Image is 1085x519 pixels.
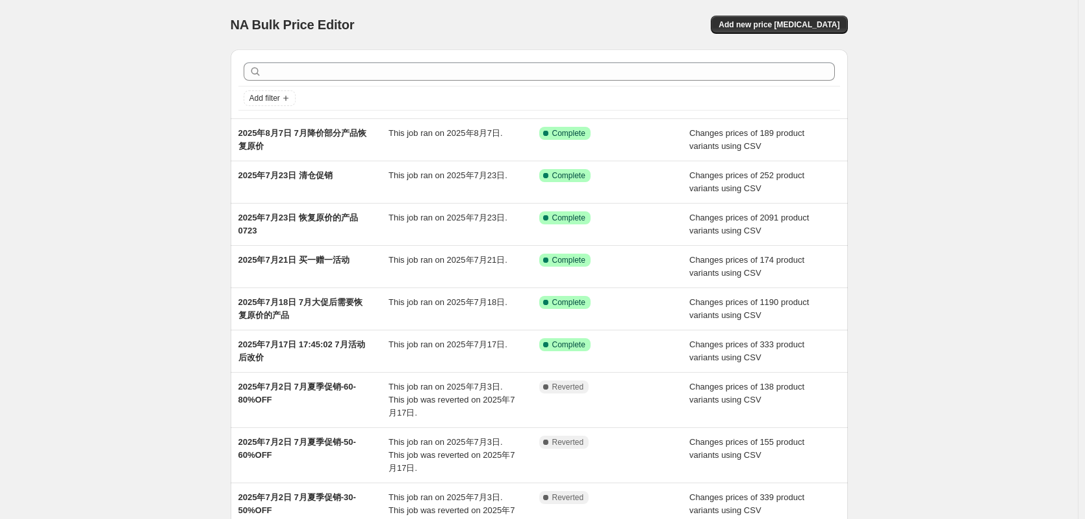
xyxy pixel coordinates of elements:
[389,382,515,418] span: This job ran on 2025年7月3日. This job was reverted on 2025年7月17日.
[389,255,507,265] span: This job ran on 2025年7月21日.
[689,255,804,278] span: Changes prices of 174 product variants using CSV
[552,297,585,308] span: Complete
[389,437,515,473] span: This job ran on 2025年7月3日. This job was reverted on 2025年7月17日.
[389,128,503,138] span: This job ran on 2025年8月7日.
[389,213,507,222] span: This job ran on 2025年7月23日.
[238,382,356,405] span: 2025年7月2日 7月夏季促销-60-80%OFF
[552,492,584,503] span: Reverted
[238,339,365,362] span: 2025年7月17日 17:45:02 7月活动后改价
[552,128,585,139] span: Complete
[552,255,585,265] span: Complete
[244,90,296,106] button: Add filter
[238,297,363,320] span: 2025年7月18日 7月大促后需要恢复原价的产品
[389,339,507,349] span: This job ran on 2025年7月17日.
[389,297,507,307] span: This job ran on 2025年7月18日.
[238,437,356,460] span: 2025年7月2日 7月夏季促销-50-60%OFF
[238,128,366,151] span: 2025年8月7日 7月降价部分产品恢复原价
[689,437,804,460] span: Changes prices of 155 product variants using CSV
[552,437,584,447] span: Reverted
[238,255,350,265] span: 2025年7月21日 买一赠一活动
[689,297,809,320] span: Changes prices of 1190 product variants using CSV
[238,492,356,515] span: 2025年7月2日 7月夏季促销-30-50%OFF
[238,170,333,180] span: 2025年7月23日 清仓促销
[552,170,585,181] span: Complete
[249,93,280,103] span: Add filter
[689,492,804,515] span: Changes prices of 339 product variants using CSV
[552,339,585,350] span: Complete
[689,170,804,193] span: Changes prices of 252 product variants using CSV
[552,382,584,392] span: Reverted
[238,213,358,235] span: 2025年7月23日 恢复原价的产品0723
[231,18,355,32] span: NA Bulk Price Editor
[689,339,804,362] span: Changes prices of 333 product variants using CSV
[689,213,809,235] span: Changes prices of 2091 product variants using CSV
[689,382,804,405] span: Changes prices of 138 product variants using CSV
[389,170,507,180] span: This job ran on 2025年7月23日.
[711,16,847,34] button: Add new price [MEDICAL_DATA]
[552,213,585,223] span: Complete
[719,20,839,30] span: Add new price [MEDICAL_DATA]
[689,128,804,151] span: Changes prices of 189 product variants using CSV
